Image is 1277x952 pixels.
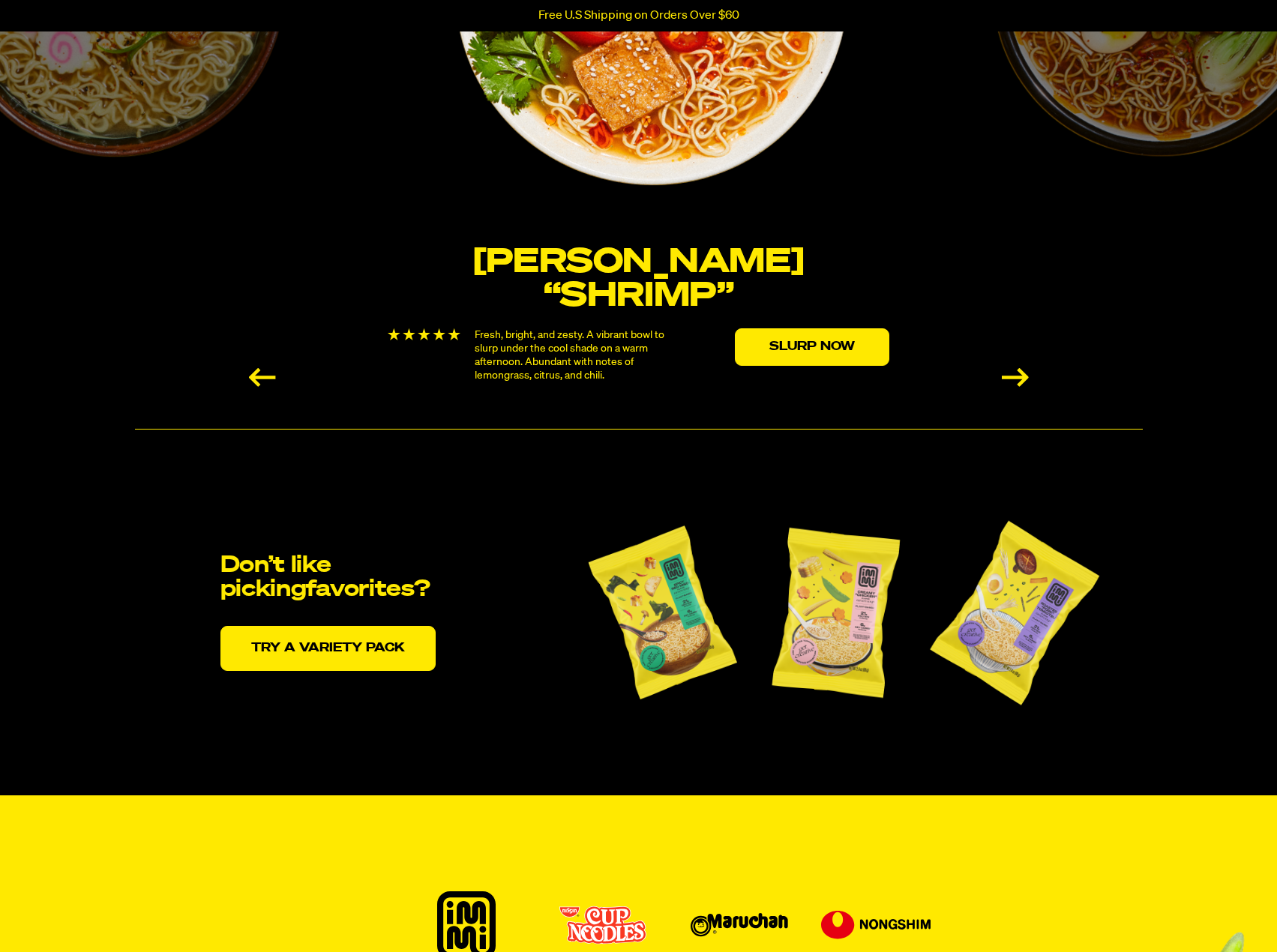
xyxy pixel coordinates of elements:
p: Free U.S Shipping on Orders Over $60 [538,9,739,22]
h3: [PERSON_NAME] “Shrimp” [378,246,899,313]
p: Fresh, bright, and zesty. A vibrant bowl to slurp under the cool shade on a warm afternoon. Abund... [475,328,672,382]
img: Cup Noodles [559,906,646,945]
a: Slurp Now [735,328,889,366]
img: Maruchan [691,913,788,937]
div: Next slide [1002,368,1029,387]
img: Nongshim [821,911,931,939]
img: immi Spicy Red Miso [577,507,748,717]
img: immi Roasted Pork Tonkotsu [924,507,1105,717]
a: Try a variety pack [220,626,436,671]
div: Previous slide [249,368,276,387]
img: immi Creamy Chicken [760,504,912,714]
h2: Don’t like picking favorites? [220,554,460,602]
